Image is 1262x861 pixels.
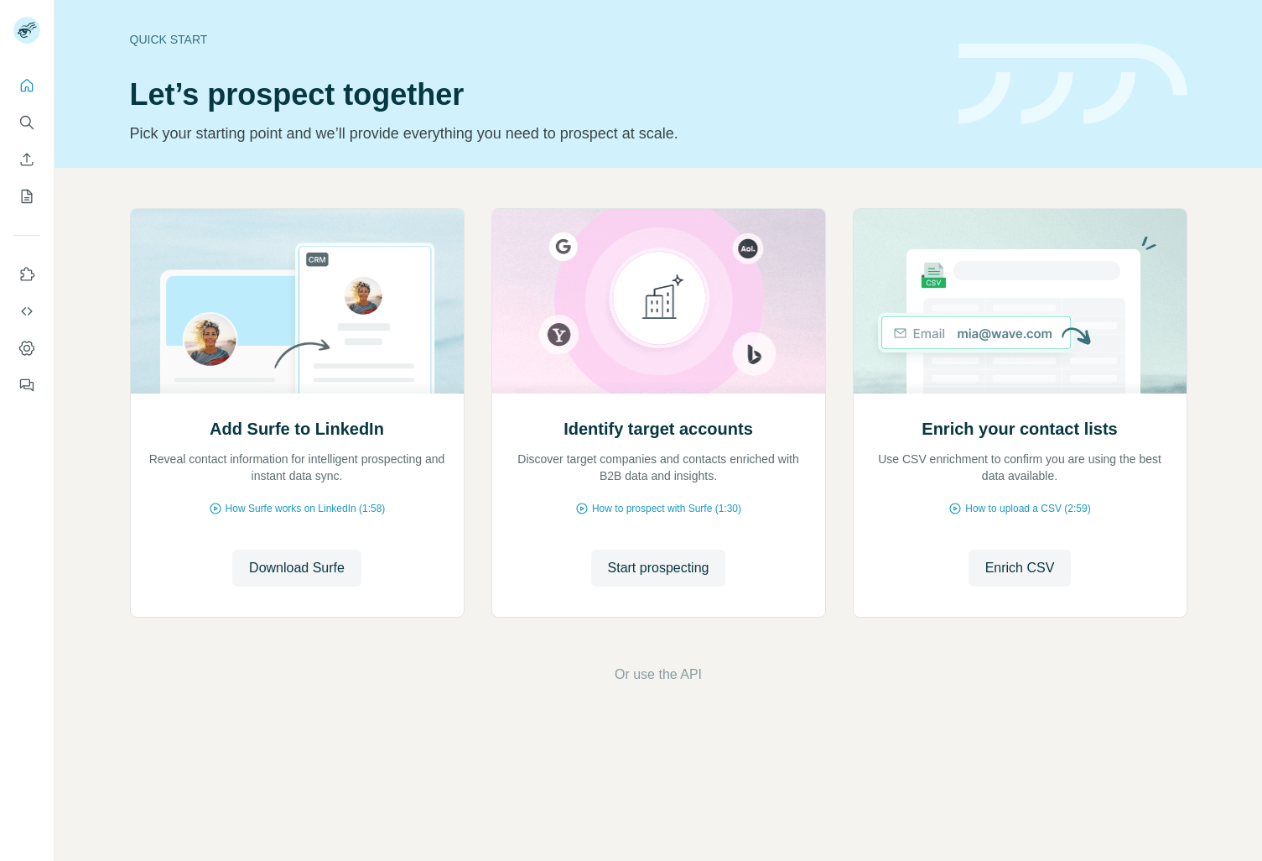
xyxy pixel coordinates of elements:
h2: Enrich your contact lists [922,417,1117,441]
button: Search [13,107,40,138]
span: How to prospect with Surfe (1:30) [592,501,741,516]
button: Quick start [13,70,40,101]
span: How Surfe works on LinkedIn (1:58) [226,501,386,516]
span: Download Surfe [249,558,345,578]
button: Enrich CSV [13,144,40,175]
p: Pick your starting point and we’ll provide everything you need to prospect at scale. [130,122,938,145]
h1: Let’s prospect together [130,78,938,112]
p: Use CSV enrichment to confirm you are using the best data available. [870,451,1170,484]
button: Start prospecting [591,550,726,587]
p: Reveal contact information for intelligent prospecting and instant data sync. [148,451,447,484]
img: banner [958,44,1187,125]
img: Add Surfe to LinkedIn [130,209,465,394]
button: Use Surfe API [13,296,40,326]
span: Enrich CSV [985,558,1055,578]
button: Dashboard [13,333,40,363]
button: Enrich CSV [969,550,1072,587]
span: How to upload a CSV (2:59) [965,501,1090,516]
button: Use Surfe on LinkedIn [13,259,40,290]
h2: Identify target accounts [563,417,753,441]
button: Feedback [13,370,40,400]
img: Identify target accounts [491,209,826,394]
div: Quick start [130,31,938,48]
span: Start prospecting [608,558,709,578]
button: Download Surfe [232,550,361,587]
p: Discover target companies and contacts enriched with B2B data and insights. [509,451,808,484]
img: Enrich your contact lists [853,209,1187,394]
button: Or use the API [615,665,702,685]
h2: Add Surfe to LinkedIn [210,417,384,441]
button: My lists [13,181,40,211]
